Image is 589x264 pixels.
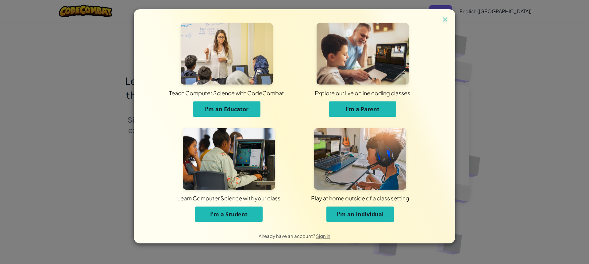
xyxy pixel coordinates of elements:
img: For Students [183,128,275,190]
span: I'm an Educator [205,105,248,113]
img: For Educators [181,23,273,85]
span: I'm a Parent [345,105,379,113]
button: I'm an Individual [326,207,394,222]
a: Sign in [316,233,330,239]
img: close icon [441,15,449,25]
div: Explore our live online coding classes [205,89,520,97]
span: Already have an account? [259,233,316,239]
img: For Individuals [314,128,406,190]
button: I'm a Parent [329,101,396,117]
button: I'm an Educator [193,101,260,117]
img: For Parents [317,23,409,85]
span: I'm a Student [210,211,248,218]
span: I'm an Individual [337,211,384,218]
button: I'm a Student [195,207,263,222]
div: Play at home outside of a class setting [209,194,511,202]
